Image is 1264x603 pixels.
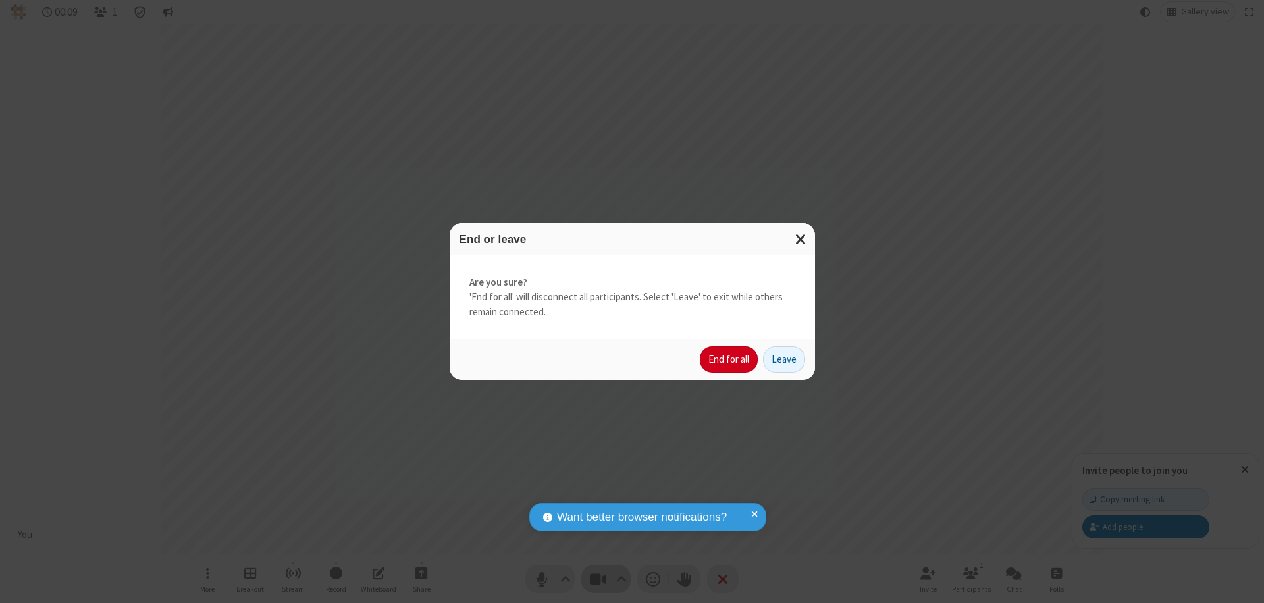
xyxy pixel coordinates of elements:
strong: Are you sure? [469,275,795,290]
button: Close modal [787,223,815,255]
button: Leave [763,346,805,373]
h3: End or leave [460,233,805,246]
span: Want better browser notifications? [557,509,727,526]
button: End for all [700,346,758,373]
div: 'End for all' will disconnect all participants. Select 'Leave' to exit while others remain connec... [450,255,815,340]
